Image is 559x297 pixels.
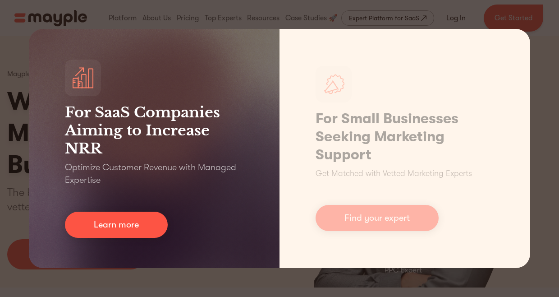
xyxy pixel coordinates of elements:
[65,103,243,158] h3: For SaaS Companies Aiming to Increase NRR
[65,212,168,238] a: Learn more
[316,110,494,164] h1: For Small Businesses Seeking Marketing Support
[316,205,439,231] a: Find your expert
[65,161,243,186] p: Optimize Customer Revenue with Managed Expertise
[316,167,472,180] p: Get Matched with Vetted Marketing Experts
